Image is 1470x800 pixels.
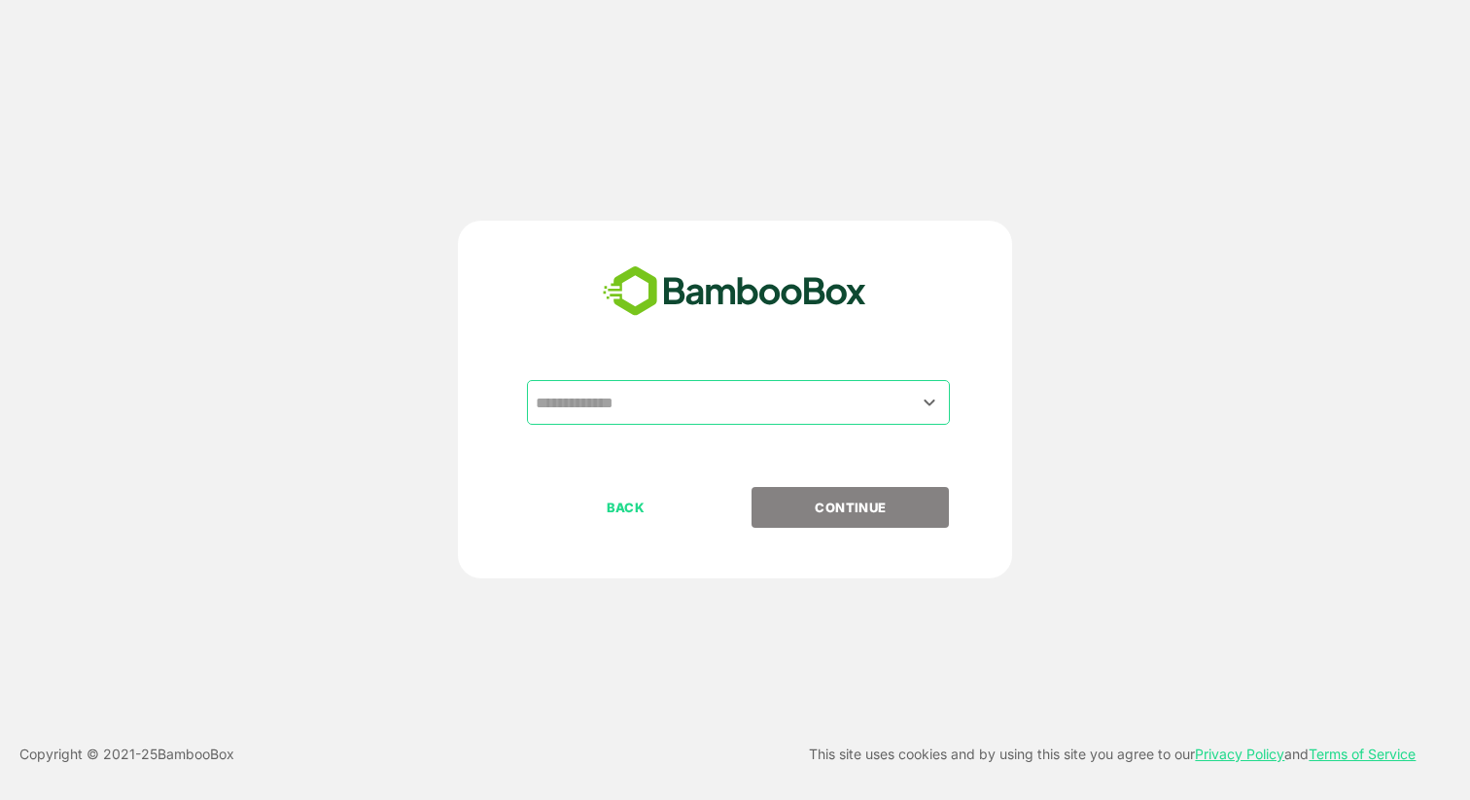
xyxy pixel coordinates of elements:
[753,497,948,518] p: CONTINUE
[592,260,877,324] img: bamboobox
[529,497,723,518] p: BACK
[527,487,724,528] button: BACK
[752,487,949,528] button: CONTINUE
[19,743,234,766] p: Copyright © 2021- 25 BambooBox
[1195,746,1284,762] a: Privacy Policy
[809,743,1416,766] p: This site uses cookies and by using this site you agree to our and
[917,389,943,415] button: Open
[1309,746,1416,762] a: Terms of Service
